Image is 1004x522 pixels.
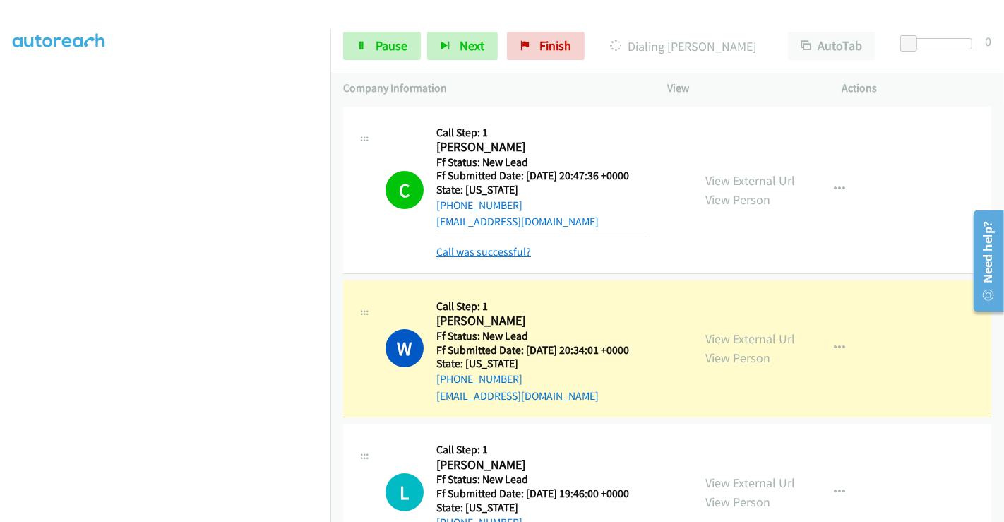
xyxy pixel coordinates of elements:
[386,171,424,209] h1: C
[705,494,770,510] a: View Person
[705,350,770,366] a: View Person
[386,473,424,511] h1: L
[343,80,642,97] p: Company Information
[376,37,407,54] span: Pause
[436,183,647,197] h5: State: [US_STATE]
[436,139,647,155] h2: [PERSON_NAME]
[386,329,424,367] h1: W
[343,32,421,60] a: Pause
[436,487,647,501] h5: Ff Submitted Date: [DATE] 19:46:00 +0000
[705,475,795,491] a: View External Url
[436,389,599,403] a: [EMAIL_ADDRESS][DOMAIN_NAME]
[436,501,647,515] h5: State: [US_STATE]
[436,343,647,357] h5: Ff Submitted Date: [DATE] 20:34:01 +0000
[436,126,647,140] h5: Call Step: 1
[604,37,763,56] p: Dialing [PERSON_NAME]
[539,37,571,54] span: Finish
[436,329,647,343] h5: Ff Status: New Lead
[436,372,522,386] a: [PHONE_NUMBER]
[667,80,817,97] p: View
[436,357,647,371] h5: State: [US_STATE]
[788,32,875,60] button: AutoTab
[705,191,770,208] a: View Person
[907,38,972,49] div: Delay between calls (in seconds)
[705,172,795,189] a: View External Url
[436,155,647,170] h5: Ff Status: New Lead
[964,205,1004,317] iframe: Resource Center
[705,331,795,347] a: View External Url
[507,32,585,60] a: Finish
[427,32,498,60] button: Next
[436,457,647,473] h2: [PERSON_NAME]
[436,443,647,457] h5: Call Step: 1
[436,299,647,314] h5: Call Step: 1
[436,313,647,329] h2: [PERSON_NAME]
[436,473,647,487] h5: Ff Status: New Lead
[386,473,424,511] div: The call is yet to be attempted
[460,37,484,54] span: Next
[436,198,522,212] a: [PHONE_NUMBER]
[436,215,599,228] a: [EMAIL_ADDRESS][DOMAIN_NAME]
[842,80,992,97] p: Actions
[436,169,647,183] h5: Ff Submitted Date: [DATE] 20:47:36 +0000
[985,32,991,51] div: 0
[436,245,531,259] a: Call was successful?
